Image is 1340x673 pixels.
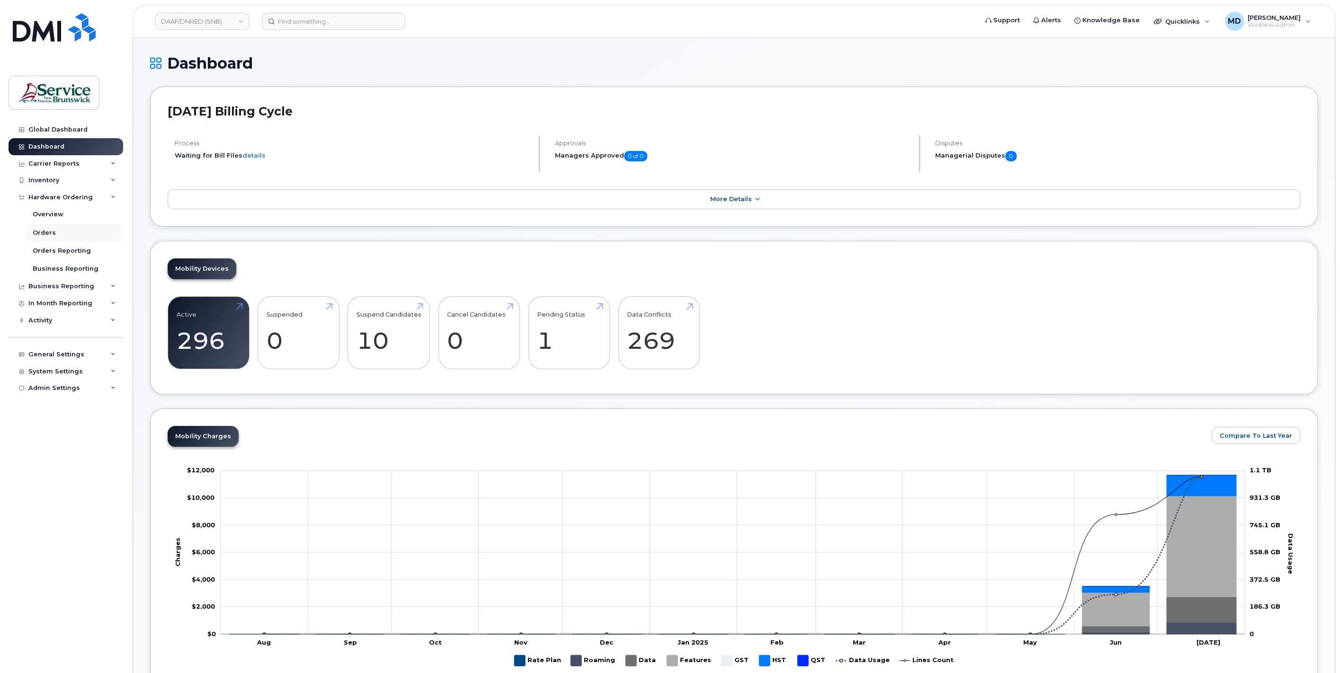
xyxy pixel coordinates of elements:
tspan: Jan 2025 [678,638,709,646]
tspan: Nov [514,638,527,646]
tspan: Sep [344,638,357,646]
tspan: Feb [770,638,784,646]
g: Chart [174,466,1295,670]
tspan: $10,000 [187,494,214,501]
a: Cancel Candidates 0 [447,301,511,364]
h4: Process [175,140,531,147]
h4: Disputes [935,140,1300,147]
tspan: 931.3 GB [1250,494,1280,501]
a: Data Conflicts 269 [627,301,691,364]
tspan: May [1024,638,1037,646]
tspan: 1.1 TB [1250,466,1271,474]
tspan: Oct [429,638,442,646]
g: Data [230,597,1236,634]
a: details [242,151,266,159]
a: Suspended 0 [267,301,331,364]
tspan: $6,000 [192,548,215,556]
tspan: 0 [1250,629,1254,637]
a: Suspend Candidates 10 [357,301,421,364]
tspan: 558.8 GB [1250,548,1280,556]
button: Compare To Last Year [1212,427,1300,444]
tspan: Dec [600,638,614,646]
g: Data [625,651,657,670]
tspan: Apr [938,638,951,646]
g: GST [721,651,750,670]
g: Lines Count [899,651,954,670]
g: Rate Plan [514,651,561,670]
a: Mobility Devices [168,258,236,279]
tspan: Aug [257,638,271,646]
tspan: $0 [207,629,216,637]
tspan: $12,000 [187,466,214,474]
h4: Approvals [555,140,911,147]
g: $0 [192,602,215,610]
g: Roaming [571,651,616,670]
h5: Managers Approved [555,151,911,161]
li: Waiting for Bill Files [175,151,531,160]
g: HST [759,651,788,670]
span: Compare To Last Year [1220,431,1292,440]
g: QST [797,651,826,670]
tspan: Charges [174,537,182,566]
g: Roaming [230,622,1236,634]
span: 0 of 0 [624,151,647,161]
g: $0 [192,521,215,528]
g: QST [230,475,1236,634]
h1: Dashboard [150,55,1318,71]
tspan: $2,000 [192,602,215,610]
tspan: Data Usage [1287,533,1295,574]
tspan: Mar [853,638,866,646]
g: $0 [187,494,214,501]
tspan: 745.1 GB [1250,521,1280,528]
g: $0 [187,466,214,474]
g: Features [667,651,712,670]
g: Legend [514,651,954,670]
tspan: [DATE] [1197,638,1221,646]
h5: Managerial Disputes [935,151,1300,161]
a: Mobility Charges [168,426,239,447]
g: Data Usage [836,651,890,670]
h2: [DATE] Billing Cycle [168,104,1300,118]
span: 0 [1005,151,1017,161]
tspan: $8,000 [192,521,215,528]
a: Active 296 [177,301,241,364]
tspan: 186.3 GB [1250,602,1280,610]
g: $0 [192,548,215,556]
g: $0 [192,575,215,583]
g: Features [230,496,1236,634]
tspan: $4,000 [192,575,215,583]
a: Pending Status 1 [537,301,601,364]
tspan: 372.5 GB [1250,575,1280,583]
span: More Details [710,195,751,203]
tspan: Jun [1110,638,1122,646]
